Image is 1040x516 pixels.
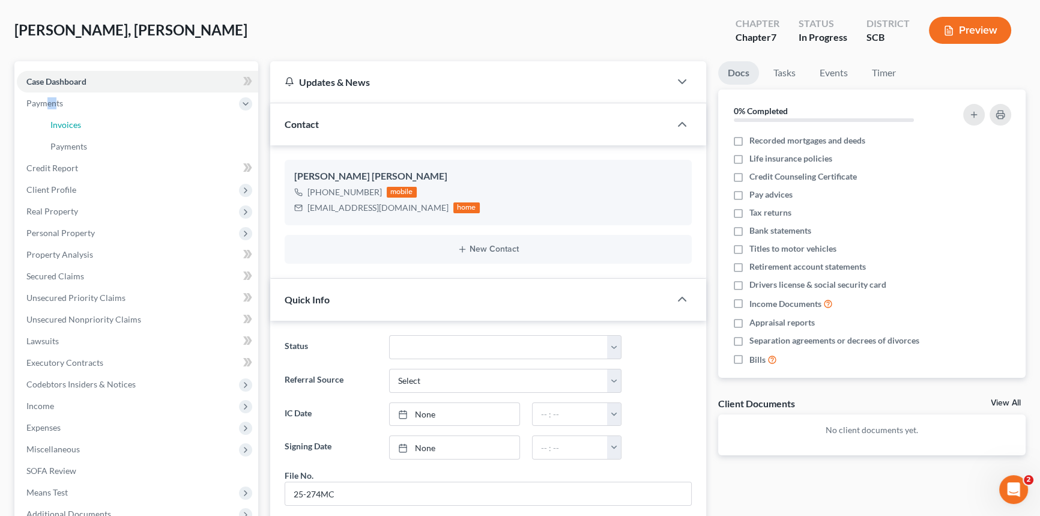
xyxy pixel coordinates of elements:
[26,76,86,87] span: Case Dashboard
[26,466,76,476] span: SOFA Review
[285,76,656,88] div: Updates & News
[862,61,905,85] a: Timer
[749,354,766,366] span: Bills
[749,261,866,273] span: Retirement account statements
[17,309,258,330] a: Unsecured Nonpriority Claims
[718,397,795,410] div: Client Documents
[41,136,258,157] a: Payments
[307,202,449,214] div: [EMAIL_ADDRESS][DOMAIN_NAME]
[1024,475,1033,485] span: 2
[749,335,919,347] span: Separation agreements or decrees of divorces
[279,402,383,426] label: IC Date
[999,475,1028,504] iframe: Intercom live chat
[26,184,76,195] span: Client Profile
[17,330,258,352] a: Lawsuits
[50,141,87,151] span: Payments
[279,369,383,393] label: Referral Source
[533,436,608,459] input: -- : --
[734,106,788,116] strong: 0% Completed
[453,202,480,213] div: home
[17,266,258,287] a: Secured Claims
[26,487,68,497] span: Means Test
[307,186,382,198] div: [PHONE_NUMBER]
[771,31,776,43] span: 7
[285,294,330,305] span: Quick Info
[26,422,61,433] span: Expenses
[26,336,59,346] span: Lawsuits
[749,279,886,291] span: Drivers license & social security card
[26,98,63,108] span: Payments
[26,314,141,324] span: Unsecured Nonpriority Claims
[17,71,258,93] a: Case Dashboard
[736,31,779,44] div: Chapter
[26,249,93,260] span: Property Analysis
[749,135,865,147] span: Recorded mortgages and deeds
[294,244,682,254] button: New Contact
[749,298,821,310] span: Income Documents
[17,244,258,266] a: Property Analysis
[17,157,258,179] a: Credit Report
[14,21,247,38] span: [PERSON_NAME], [PERSON_NAME]
[749,189,793,201] span: Pay advices
[26,206,78,216] span: Real Property
[41,114,258,136] a: Invoices
[285,482,691,505] input: --
[17,460,258,482] a: SOFA Review
[749,207,791,219] span: Tax returns
[279,436,383,460] label: Signing Date
[749,317,815,329] span: Appraisal reports
[26,401,54,411] span: Income
[799,17,847,31] div: Status
[533,403,608,426] input: -- : --
[26,379,136,389] span: Codebtors Insiders & Notices
[810,61,857,85] a: Events
[749,225,811,237] span: Bank statements
[799,31,847,44] div: In Progress
[749,153,832,165] span: Life insurance policies
[26,357,103,368] span: Executory Contracts
[285,118,319,130] span: Contact
[285,469,313,482] div: File No.
[50,120,81,130] span: Invoices
[279,335,383,359] label: Status
[718,61,759,85] a: Docs
[764,61,805,85] a: Tasks
[390,403,519,426] a: None
[749,171,857,183] span: Credit Counseling Certificate
[728,424,1017,436] p: No client documents yet.
[390,436,519,459] a: None
[26,163,78,173] span: Credit Report
[294,169,682,184] div: [PERSON_NAME] [PERSON_NAME]
[17,287,258,309] a: Unsecured Priority Claims
[26,271,84,281] span: Secured Claims
[26,444,80,454] span: Miscellaneous
[736,17,779,31] div: Chapter
[26,293,125,303] span: Unsecured Priority Claims
[749,243,836,255] span: Titles to motor vehicles
[387,187,417,198] div: mobile
[991,399,1021,407] a: View All
[929,17,1011,44] button: Preview
[17,352,258,374] a: Executory Contracts
[26,228,95,238] span: Personal Property
[866,31,910,44] div: SCB
[866,17,910,31] div: District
